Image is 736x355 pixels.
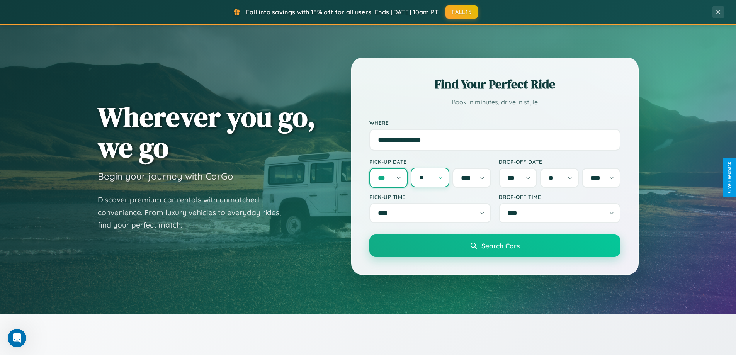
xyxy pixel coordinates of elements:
[499,194,620,200] label: Drop-off Time
[98,170,233,182] h3: Begin your journey with CarGo
[369,119,620,126] label: Where
[8,329,26,347] iframe: Intercom live chat
[98,102,316,163] h1: Wherever you go, we go
[246,8,440,16] span: Fall into savings with 15% off for all users! Ends [DATE] 10am PT.
[369,158,491,165] label: Pick-up Date
[727,162,732,193] div: Give Feedback
[369,234,620,257] button: Search Cars
[98,194,291,231] p: Discover premium car rentals with unmatched convenience. From luxury vehicles to everyday rides, ...
[369,76,620,93] h2: Find Your Perfect Ride
[369,97,620,108] p: Book in minutes, drive in style
[499,158,620,165] label: Drop-off Date
[445,5,478,19] button: FALL15
[481,241,520,250] span: Search Cars
[369,194,491,200] label: Pick-up Time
